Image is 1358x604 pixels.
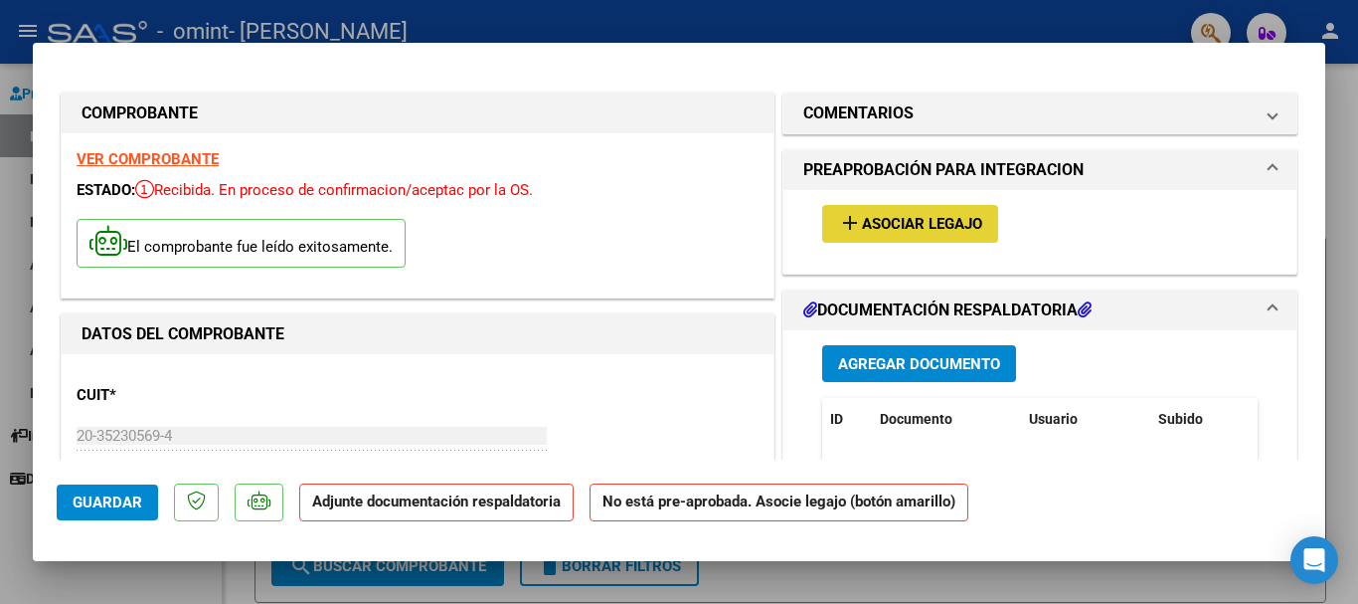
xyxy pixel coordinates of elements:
button: Agregar Documento [822,345,1016,382]
button: Guardar [57,485,158,520]
strong: Adjunte documentación respaldatoria [312,493,561,510]
datatable-header-cell: Subido [1150,398,1250,441]
datatable-header-cell: Usuario [1021,398,1150,441]
strong: No está pre-aprobada. Asocie legajo (botón amarillo) [590,484,968,522]
mat-expansion-panel-header: DOCUMENTACIÓN RESPALDATORIA [783,291,1296,330]
div: PREAPROBACIÓN PARA INTEGRACION [783,190,1296,273]
h1: PREAPROBACIÓN PARA INTEGRACION [803,158,1084,182]
span: Subido [1158,411,1203,427]
span: Guardar [73,494,142,511]
span: Recibida. En proceso de confirmacion/aceptac por la OS. [135,181,533,199]
datatable-header-cell: Documento [872,398,1021,441]
mat-icon: add [838,211,862,235]
div: Open Intercom Messenger [1290,536,1338,584]
strong: DATOS DEL COMPROBANTE [82,324,284,343]
span: Documento [880,411,952,427]
mat-expansion-panel-header: PREAPROBACIÓN PARA INTEGRACION [783,150,1296,190]
span: Agregar Documento [838,355,1000,373]
datatable-header-cell: Acción [1250,398,1349,441]
p: CUIT [77,384,281,407]
mat-expansion-panel-header: COMENTARIOS [783,94,1296,133]
h1: DOCUMENTACIÓN RESPALDATORIA [803,299,1092,322]
span: ID [830,411,843,427]
span: ESTADO: [77,181,135,199]
a: VER COMPROBANTE [77,150,219,168]
span: Asociar Legajo [862,216,982,234]
strong: COMPROBANTE [82,103,198,122]
datatable-header-cell: ID [822,398,872,441]
h1: COMENTARIOS [803,101,914,125]
button: Asociar Legajo [822,205,998,242]
span: Usuario [1029,411,1078,427]
p: El comprobante fue leído exitosamente. [77,219,406,268]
